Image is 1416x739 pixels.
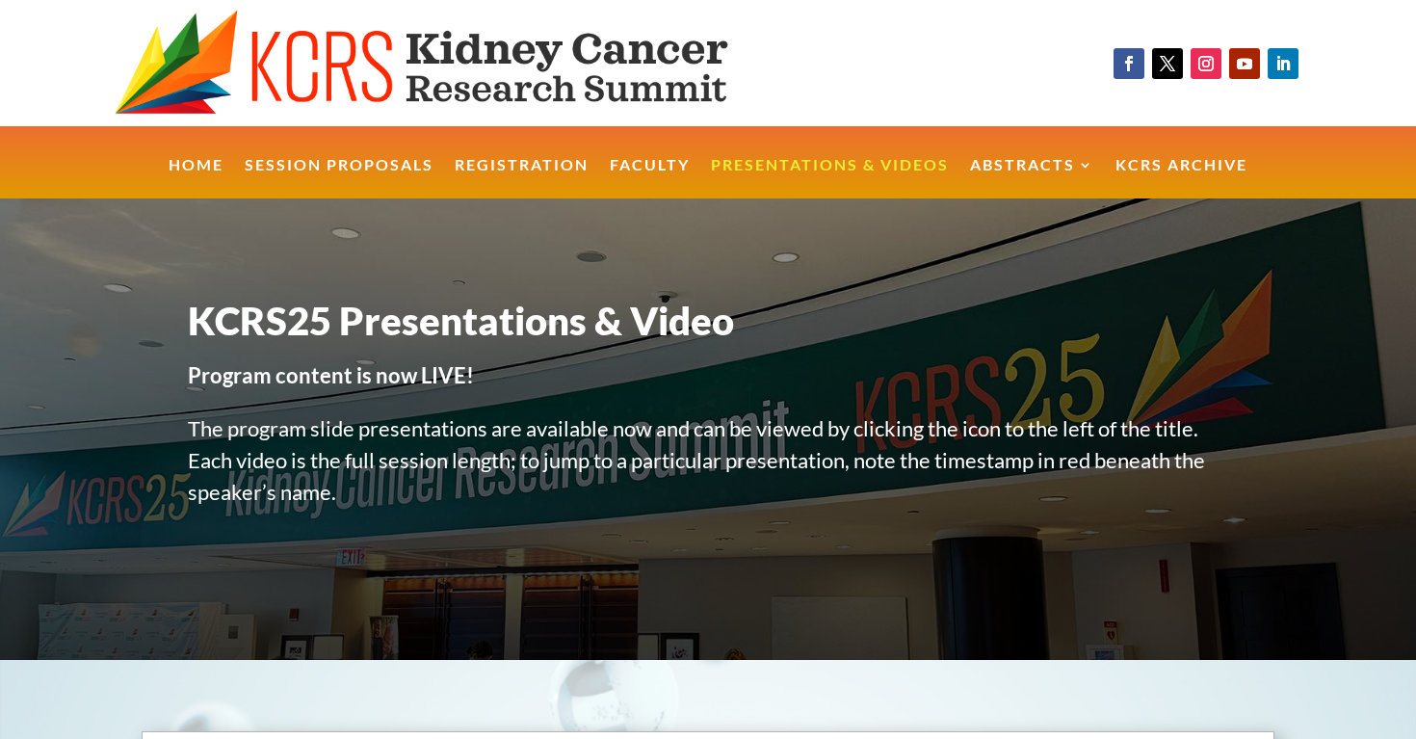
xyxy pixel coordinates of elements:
img: KCRS generic logo wide [115,10,803,117]
a: Registration [455,158,589,199]
strong: Program content is now LIVE! [188,362,474,388]
a: Follow on X [1152,48,1183,79]
a: Follow on Instagram [1191,48,1221,79]
a: Abstracts [970,158,1094,199]
a: Follow on Facebook [1114,48,1144,79]
p: The program slide presentations are available now and can be viewed by clicking the icon to the l... [188,412,1228,529]
a: Follow on Youtube [1229,48,1260,79]
a: Follow on LinkedIn [1268,48,1298,79]
a: Faculty [610,158,690,199]
a: Home [169,158,223,199]
a: Presentations & Videos [711,158,949,199]
span: KCRS25 Presentations & Video [188,298,734,344]
a: Session Proposals [245,158,433,199]
a: KCRS Archive [1115,158,1247,199]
